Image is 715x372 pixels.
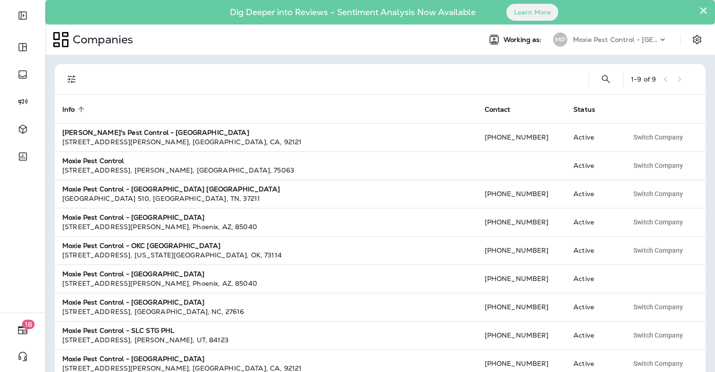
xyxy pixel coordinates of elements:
button: Close [699,3,708,18]
div: [STREET_ADDRESS][PERSON_NAME] , [GEOGRAPHIC_DATA] , CA , 92121 [62,137,470,147]
span: Switch Company [633,247,683,254]
strong: Moxie Pest Control [62,157,124,165]
strong: Moxie Pest Control - OKC [GEOGRAPHIC_DATA] [62,241,220,250]
td: [PHONE_NUMBER] [477,321,566,349]
button: Switch Company [628,215,688,229]
strong: Moxie Pest Control - [GEOGRAPHIC_DATA] [62,270,204,278]
button: Expand Sidebar [9,6,36,25]
button: Switch Company [628,158,688,173]
span: Working as: [504,36,544,44]
td: [PHONE_NUMBER] [477,236,566,265]
td: Active [566,265,621,293]
button: Switch Company [628,328,688,342]
td: Active [566,293,621,321]
strong: Moxie Pest Control - SLC STG PHL [62,326,174,335]
td: [PHONE_NUMBER] [477,265,566,293]
span: Switch Company [633,332,683,339]
td: Active [566,180,621,208]
span: Switch Company [633,190,683,197]
strong: Moxie Pest Control - [GEOGRAPHIC_DATA] [GEOGRAPHIC_DATA] [62,185,280,193]
div: [STREET_ADDRESS] , [US_STATE][GEOGRAPHIC_DATA] , OK , 73114 [62,250,470,260]
span: Switch Company [633,134,683,141]
span: Switch Company [633,219,683,225]
td: Active [566,321,621,349]
div: [STREET_ADDRESS][PERSON_NAME] , Phoenix , AZ , 85040 [62,279,470,288]
td: [PHONE_NUMBER] [477,180,566,208]
strong: Moxie Pest Control - [GEOGRAPHIC_DATA] [62,213,204,222]
span: 18 [22,320,35,329]
span: Contact [485,105,523,114]
td: [PHONE_NUMBER] [477,293,566,321]
button: Switch Company [628,243,688,257]
td: Active [566,208,621,236]
button: Switch Company [628,187,688,201]
button: Switch Company [628,300,688,314]
div: 1 - 9 of 9 [631,75,656,83]
button: Settings [689,31,706,48]
p: Companies [69,33,133,47]
span: Status [573,106,595,114]
span: Switch Company [633,162,683,169]
span: Contact [485,106,511,114]
div: [STREET_ADDRESS] , [PERSON_NAME] , UT , 84123 [62,335,470,345]
button: Learn More [506,4,558,21]
span: Info [62,105,87,114]
strong: Moxie Pest Control - [GEOGRAPHIC_DATA] [62,298,204,306]
p: Dig Deeper into Reviews - Sentiment Analysis Now Available [202,11,503,14]
strong: [PERSON_NAME]'s Pest Control - [GEOGRAPHIC_DATA] [62,128,249,137]
div: [STREET_ADDRESS][PERSON_NAME] , Phoenix , AZ , 85040 [62,222,470,231]
p: Moxie Pest Control - [GEOGRAPHIC_DATA] [573,36,658,43]
span: Switch Company [633,360,683,367]
button: Switch Company [628,356,688,371]
button: Switch Company [628,130,688,144]
td: Active [566,151,621,180]
td: [PHONE_NUMBER] [477,208,566,236]
td: Active [566,123,621,151]
div: MP [553,33,567,47]
span: Status [573,105,607,114]
strong: Moxie Pest Control - [GEOGRAPHIC_DATA] [62,355,204,363]
div: [GEOGRAPHIC_DATA] 510 , [GEOGRAPHIC_DATA] , TN , 37211 [62,194,470,203]
div: [STREET_ADDRESS] , [PERSON_NAME] , [GEOGRAPHIC_DATA] , 75063 [62,165,470,175]
td: Active [566,236,621,265]
button: Filters [62,70,81,89]
button: 18 [9,321,36,339]
div: [STREET_ADDRESS] , [GEOGRAPHIC_DATA] , NC , 27616 [62,307,470,316]
span: Info [62,106,75,114]
td: [PHONE_NUMBER] [477,123,566,151]
button: Search Companies [597,70,615,89]
span: Switch Company [633,304,683,310]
